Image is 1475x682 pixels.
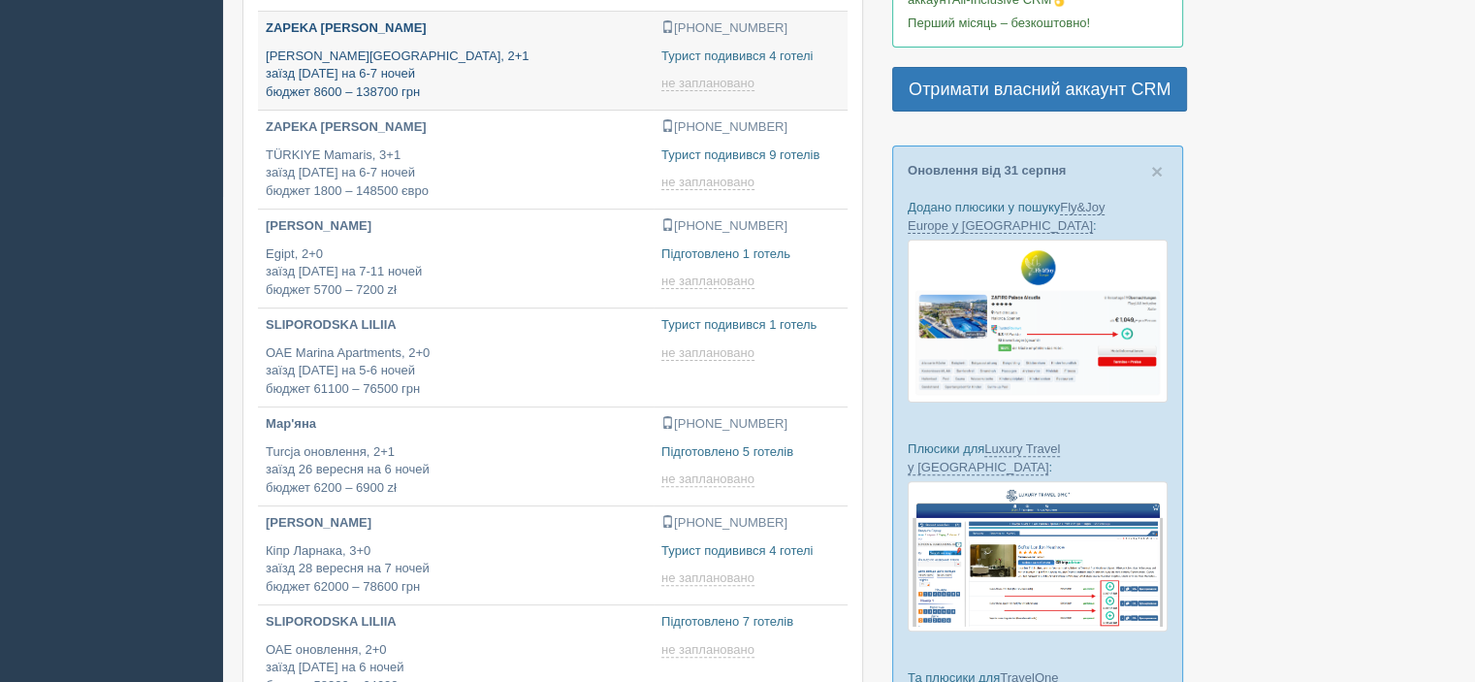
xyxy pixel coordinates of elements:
span: не заплановано [661,642,754,658]
a: не заплановано [661,175,758,190]
p: Плюсики для : [908,439,1168,476]
span: не заплановано [661,274,754,289]
span: не заплановано [661,76,754,91]
p: Egipt, 2+0 заїзд [DATE] на 7-11 ночей бюджет 5700 – 7200 zł [266,245,646,300]
button: Close [1151,161,1163,181]
img: luxury-travel-%D0%BF%D0%BE%D0%B4%D0%B1%D0%BE%D1%80%D0%BA%D0%B0-%D1%81%D1%80%D0%BC-%D0%B4%D0%BB%D1... [908,481,1168,631]
a: не заплановано [661,76,758,91]
a: Оновлення від 31 серпня [908,163,1066,178]
a: не заплановано [661,274,758,289]
p: SLIPORODSKA LILIIA [266,613,646,632]
p: Мар'яна [266,415,646,434]
a: ZAPEKA [PERSON_NAME] [PERSON_NAME][GEOGRAPHIC_DATA], 2+1заїзд [DATE] на 6-7 ночейбюджет 8600 – 13... [258,12,654,110]
a: ZAPEKA [PERSON_NAME] TÜRKIYE Mamaris, 3+1заїзд [DATE] на 6-7 ночейбюджет 1800 – 148500 євро [258,111,654,209]
span: не заплановано [661,570,754,586]
span: не заплановано [661,175,754,190]
p: Турист подивився 4 готелі [661,48,840,66]
a: Отримати власний аккаунт CRM [892,67,1187,112]
p: Підготовлено 5 готелів [661,443,840,462]
p: Турист подивився 1 готель [661,316,840,335]
a: не заплановано [661,345,758,361]
p: SLIPORODSKA LILIIA [266,316,646,335]
p: ZAPEKA [PERSON_NAME] [266,118,646,137]
a: не заплановано [661,570,758,586]
a: Luxury Travel у [GEOGRAPHIC_DATA] [908,441,1060,475]
p: Підготовлено 7 готелів [661,613,840,632]
span: не заплановано [661,345,754,361]
a: не заплановано [661,471,758,487]
a: SLIPORODSKA LILIIA ОАЕ Marina Apartments, 2+0заїзд [DATE] на 5-6 ночейбюджет 61100 – 76500 грн [258,309,654,406]
p: Турист подивився 4 готелі [661,542,840,561]
a: [PERSON_NAME] Кіпр Ларнака, 3+0заїзд 28 вересня на 7 ночейбюджет 62000 – 78600 грн [258,506,654,604]
p: [PERSON_NAME] [266,514,646,533]
p: [PERSON_NAME][GEOGRAPHIC_DATA], 2+1 заїзд [DATE] на 6-7 ночей бюджет 8600 – 138700 грн [266,48,646,102]
a: [PERSON_NAME] Egipt, 2+0заїзд [DATE] на 7-11 ночейбюджет 5700 – 7200 zł [258,210,654,308]
p: TÜRKIYE Mamaris, 3+1 заїзд [DATE] на 6-7 ночей бюджет 1800 – 148500 євро [266,146,646,201]
p: Перший місяць – безкоштовно! [908,14,1168,32]
a: Мар'яна Turcja оновлення, 2+1заїзд 26 вересня на 6 ночейбюджет 6200 – 6900 zł [258,407,654,505]
p: Turcja оновлення, 2+1 заїзд 26 вересня на 6 ночей бюджет 6200 – 6900 zł [266,443,646,498]
p: Турист подивився 9 готелів [661,146,840,165]
p: [PHONE_NUMBER] [661,19,840,38]
p: [PHONE_NUMBER] [661,415,840,434]
p: ZAPEKA [PERSON_NAME] [266,19,646,38]
p: Кіпр Ларнака, 3+0 заїзд 28 вересня на 7 ночей бюджет 62000 – 78600 грн [266,542,646,597]
p: [PHONE_NUMBER] [661,217,840,236]
p: [PERSON_NAME] [266,217,646,236]
a: не заплановано [661,642,758,658]
p: Підготовлено 1 готель [661,245,840,264]
p: Додано плюсики у пошуку : [908,198,1168,235]
span: × [1151,160,1163,182]
p: [PHONE_NUMBER] [661,514,840,533]
a: Fly&Joy Europe у [GEOGRAPHIC_DATA] [908,200,1105,234]
p: ОАЕ Marina Apartments, 2+0 заїзд [DATE] на 5-6 ночей бюджет 61100 – 76500 грн [266,344,646,399]
p: [PHONE_NUMBER] [661,118,840,137]
img: fly-joy-de-proposal-crm-for-travel-agency.png [908,240,1168,403]
span: не заплановано [661,471,754,487]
